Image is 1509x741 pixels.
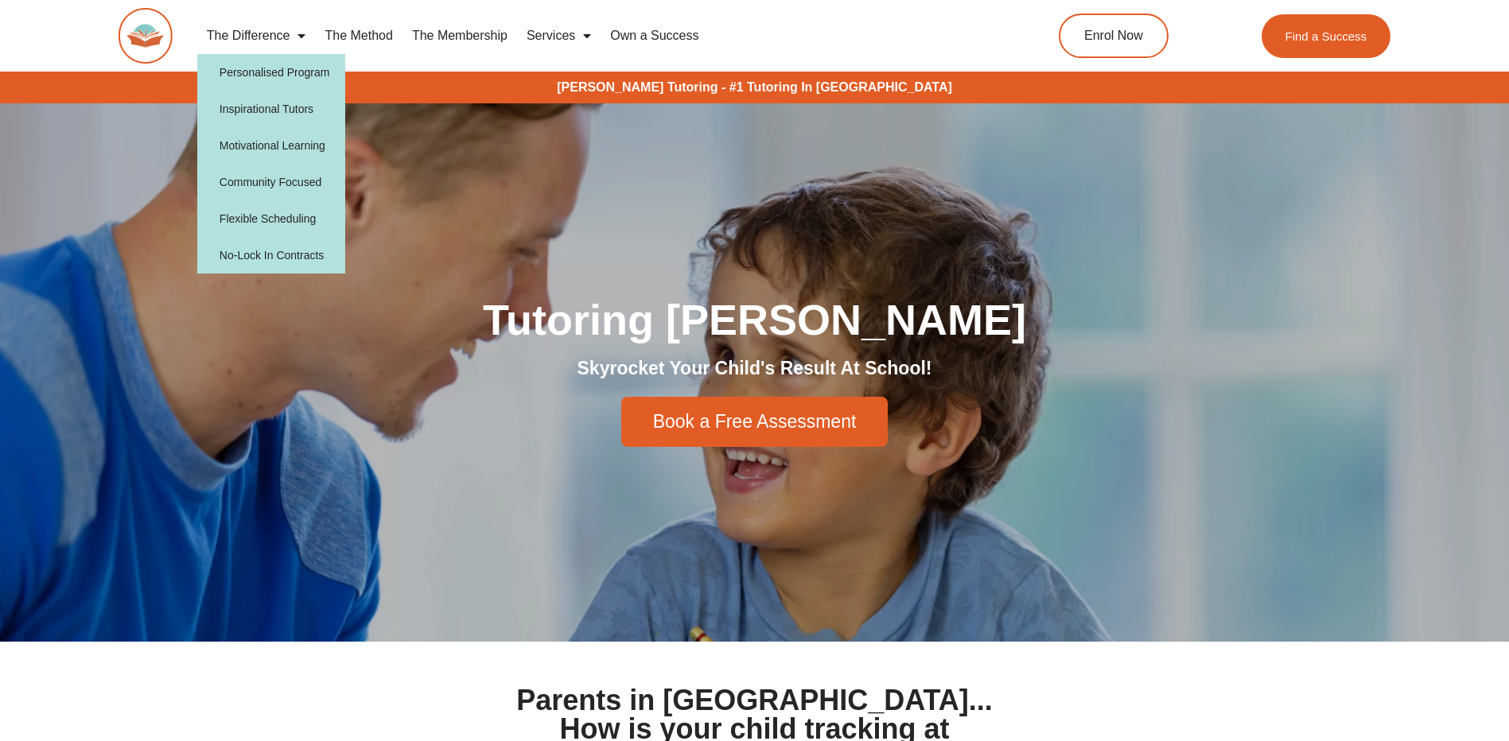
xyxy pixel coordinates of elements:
[403,17,517,54] a: The Membership
[197,17,986,54] nav: Menu
[517,17,601,54] a: Services
[1262,14,1391,58] a: Find a Success
[653,413,857,431] span: Book a Free Assessment
[1244,561,1509,741] iframe: Chat Widget
[197,54,346,274] ul: The Difference
[197,164,346,200] a: Community Focused
[1084,29,1143,42] span: Enrol Now
[1285,30,1367,42] span: Find a Success
[197,127,346,164] a: Motivational Learning
[197,200,346,237] a: Flexible Scheduling
[309,298,1200,341] h1: Tutoring [PERSON_NAME]
[197,54,346,91] a: Personalised Program
[601,17,708,54] a: Own a Success
[315,17,402,54] a: The Method
[197,237,346,274] a: No-Lock In Contracts
[621,397,889,447] a: Book a Free Assessment
[1059,14,1169,58] a: Enrol Now
[197,91,346,127] a: Inspirational Tutors
[197,17,316,54] a: The Difference
[309,357,1200,381] h2: Skyrocket Your Child's Result At School!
